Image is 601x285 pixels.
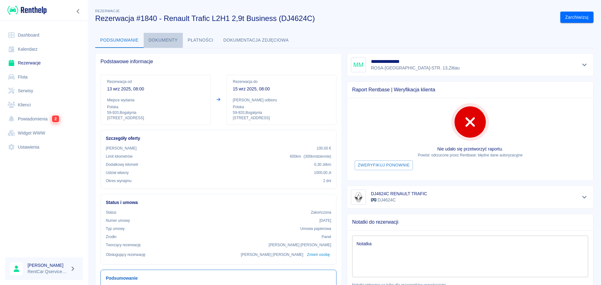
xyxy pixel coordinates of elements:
img: Renthelp logo [8,5,47,15]
p: Polska [233,104,330,110]
button: Zwiń nawigację [74,7,83,15]
h6: DJ4624C RENAULT TRAFIC [371,191,427,197]
button: Zarchiwizuj [560,12,593,23]
p: 0,30 zł /km [314,162,331,167]
button: Zmień osobę [306,250,331,259]
p: 59-920 , Bogatynia [233,110,330,115]
a: Dashboard [5,28,83,42]
p: Zakończona [311,210,331,215]
span: Rezerwacje [95,9,120,13]
p: 13 wrz 2025, 08:00 [107,86,204,92]
button: Płatności [183,33,218,48]
span: Raport Rentbase | Weryfikacja klienta [352,87,588,93]
p: Dodatkowy kilometr [106,162,138,167]
div: MM [351,57,366,72]
a: Renthelp logo [5,5,47,15]
p: RentCar Qservice Damar Parts [28,268,68,275]
a: Ustawienia [5,140,83,154]
p: Rezerwacja od [107,79,204,84]
p: Żrodło [106,234,116,240]
span: Podstawowe informacje [100,59,336,65]
a: Serwisy [5,84,83,98]
p: ROSA-[GEOGRAPHIC_DATA]-STR. 13 , Zittau [371,65,460,71]
a: Kalendarz [5,42,83,56]
button: Podsumowanie [95,33,144,48]
h6: Podsumowanie [106,275,331,282]
p: Nie udało się przetworzyć raportu. [352,146,588,152]
p: Obsługujący rezerwację [106,252,146,257]
button: Zweryfikuj ponownie [355,160,413,170]
p: Okres wynajmu [106,178,131,184]
p: Typ umowy [106,226,125,232]
p: 2 dni [323,178,331,184]
p: Polska [107,104,204,110]
button: Pokaż szczegóły [579,60,590,69]
p: [DATE] [319,218,331,223]
span: ( 300 km dziennie ) [304,154,331,159]
h6: [PERSON_NAME] [28,262,68,268]
p: 600 km [290,154,331,159]
p: DJ4624C [371,197,427,203]
button: Pokaż szczegóły [579,193,590,201]
h6: Szczegóły oferty [106,135,331,142]
a: Rezerwacje [5,56,83,70]
p: Limit kilometrów [106,154,132,159]
span: Notatki do rezerwacji [352,219,588,225]
button: Dokumentacja zdjęciowa [218,33,294,48]
a: Flota [5,70,83,84]
p: [STREET_ADDRESS] [233,115,330,121]
p: Miejsce wydania [107,97,204,103]
p: Umowa papierowa [300,226,331,232]
span: 2 [52,115,59,122]
p: 1000,00 zł [314,170,331,176]
a: Widget WWW [5,126,83,140]
p: [PERSON_NAME] [PERSON_NAME] [269,242,331,248]
p: 15 wrz 2025, 08:00 [233,86,330,92]
p: [PERSON_NAME] [106,145,136,151]
p: Udział własny [106,170,129,176]
p: Rezerwacja do [233,79,330,84]
p: 100,00 € [317,145,331,151]
p: [STREET_ADDRESS] [107,115,204,121]
p: 59-920 , Bogatynia [107,110,204,115]
button: Dokumenty [144,33,183,48]
p: Panel [322,234,331,240]
h6: Status i umowa [106,199,331,206]
h3: Rezerwacja #1840 - Renault Trafic L2H1 2,9t Business (DJ4624C) [95,14,555,23]
p: Numer umowy [106,218,130,223]
p: Status [106,210,116,215]
a: Powiadomienia2 [5,112,83,126]
p: Tworzący rezerwację [106,242,141,248]
img: Image [352,191,365,203]
p: [PERSON_NAME] [PERSON_NAME] [241,252,303,257]
p: Powód: odrzucone przez Rentbase: błędne dane autoryzacyjne [352,152,588,158]
p: [PERSON_NAME] odbioru [233,97,330,103]
a: Klienci [5,98,83,112]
